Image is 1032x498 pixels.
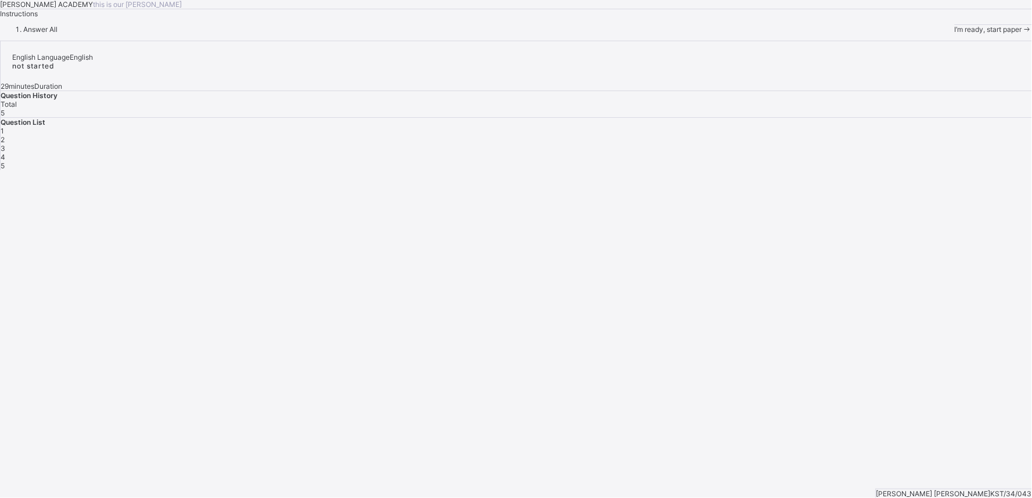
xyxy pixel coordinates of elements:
span: Question List [1,118,45,127]
span: 1 [1,127,4,135]
span: not started [12,62,55,70]
span: 5 [1,109,5,117]
span: [PERSON_NAME] [PERSON_NAME] [876,489,991,498]
span: 3 [1,144,5,153]
span: English [70,53,93,62]
span: 2 [1,135,5,144]
span: Question History [1,91,57,100]
span: 4 [1,153,5,161]
span: KST/34/043 [991,489,1032,498]
span: Total [1,100,17,109]
span: 29 minutes [1,82,34,91]
span: Duration [34,82,62,91]
span: English Language [12,53,70,62]
span: Answer All [23,25,57,34]
span: 5 [1,161,5,170]
span: I’m ready, start paper [955,25,1022,34]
